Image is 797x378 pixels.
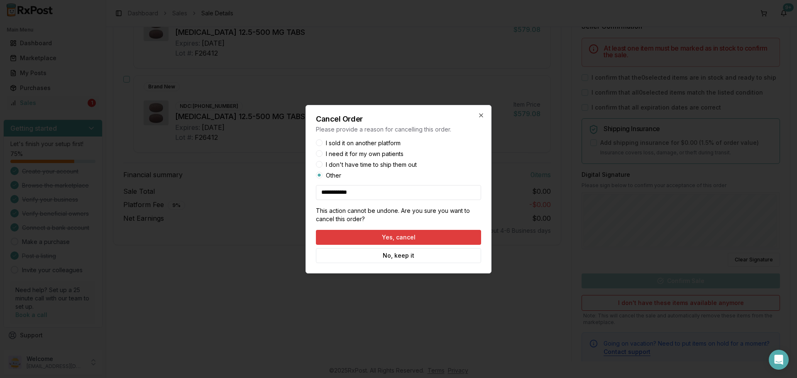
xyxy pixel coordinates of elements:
label: I sold it on another platform [326,140,401,146]
label: I need it for my own patients [326,151,403,157]
p: Please provide a reason for cancelling this order. [316,125,481,134]
button: No, keep it [316,248,481,263]
h2: Cancel Order [316,115,481,123]
button: Yes, cancel [316,230,481,245]
label: I don't have time to ship them out [326,162,417,168]
label: Other [326,173,341,178]
p: This action cannot be undone. Are you sure you want to cancel this order? [316,207,481,223]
